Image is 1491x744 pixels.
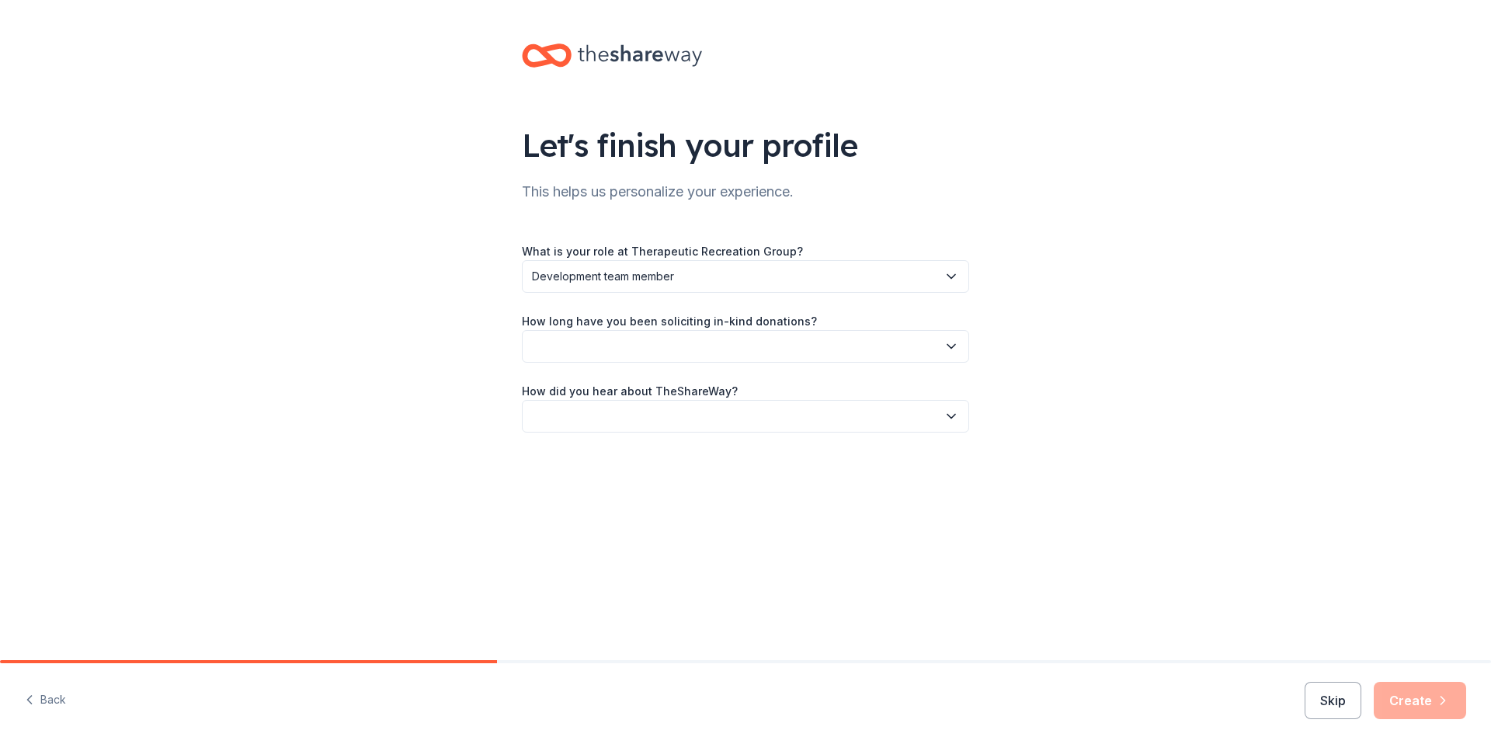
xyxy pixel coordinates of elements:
div: This helps us personalize your experience. [522,179,969,204]
label: How did you hear about TheShareWay? [522,384,738,399]
label: What is your role at Therapeutic Recreation Group? [522,244,803,259]
button: Development team member [522,260,969,293]
label: How long have you been soliciting in-kind donations? [522,314,817,329]
button: Back [25,684,66,717]
span: Development team member [532,267,937,286]
button: Skip [1305,682,1361,719]
div: Let's finish your profile [522,123,969,167]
